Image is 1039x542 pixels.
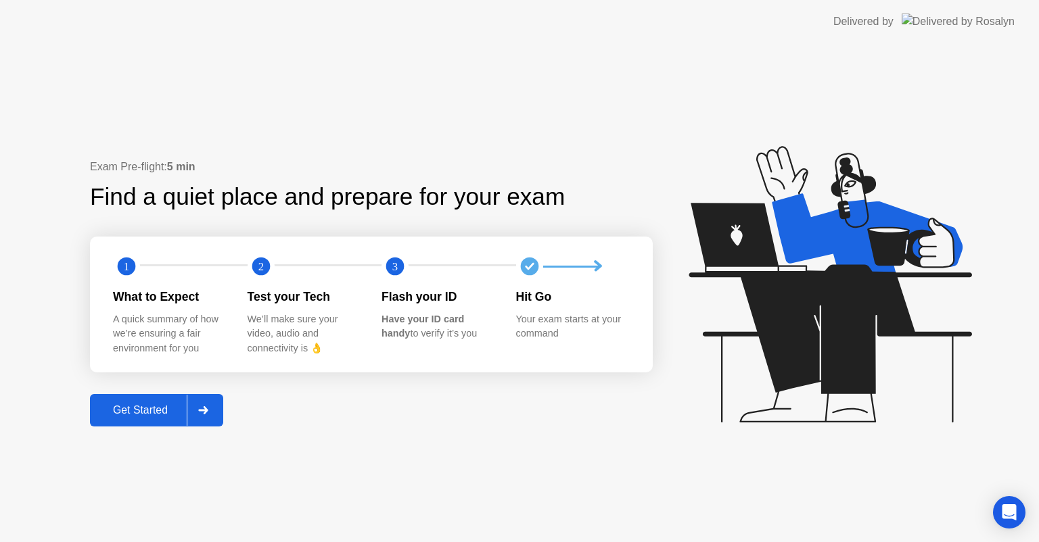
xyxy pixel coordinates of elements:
div: Find a quiet place and prepare for your exam [90,179,567,215]
div: Exam Pre-flight: [90,159,653,175]
text: 1 [124,260,129,273]
text: 3 [392,260,398,273]
text: 2 [258,260,263,273]
b: Have your ID card handy [382,314,464,339]
div: We’ll make sure your video, audio and connectivity is 👌 [248,312,361,356]
div: Flash your ID [382,288,494,305]
div: What to Expect [113,288,226,305]
div: Delivered by [833,14,894,30]
div: Your exam starts at your command [516,312,629,341]
button: Get Started [90,394,223,426]
div: A quick summary of how we’re ensuring a fair environment for you [113,312,226,356]
div: Open Intercom Messenger [993,496,1025,528]
b: 5 min [167,161,195,172]
img: Delivered by Rosalyn [902,14,1015,29]
div: Test your Tech [248,288,361,305]
div: to verify it’s you [382,312,494,341]
div: Get Started [94,404,187,416]
div: Hit Go [516,288,629,305]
